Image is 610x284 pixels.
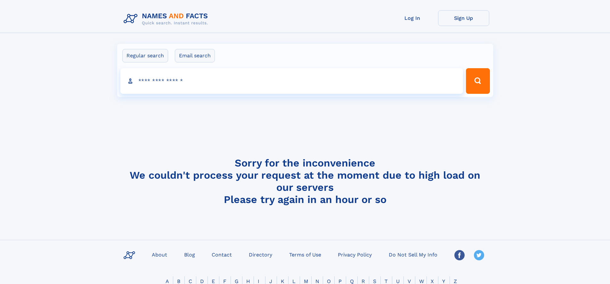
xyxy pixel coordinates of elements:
h4: Sorry for the inconvenience We couldn't process your request at the moment due to high load on ou... [121,157,489,206]
a: Blog [182,250,198,259]
img: Twitter [474,250,484,260]
a: Directory [246,250,275,259]
a: Privacy Policy [335,250,374,259]
input: search input [120,68,463,94]
a: Do Not Sell My Info [386,250,440,259]
label: Email search [175,49,215,62]
a: Sign Up [438,10,489,26]
a: Terms of Use [287,250,324,259]
img: Facebook [454,250,465,260]
button: Search Button [466,68,490,94]
a: Contact [209,250,234,259]
a: Log In [387,10,438,26]
img: Logo Names and Facts [121,10,213,28]
label: Regular search [122,49,168,62]
a: About [149,250,170,259]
